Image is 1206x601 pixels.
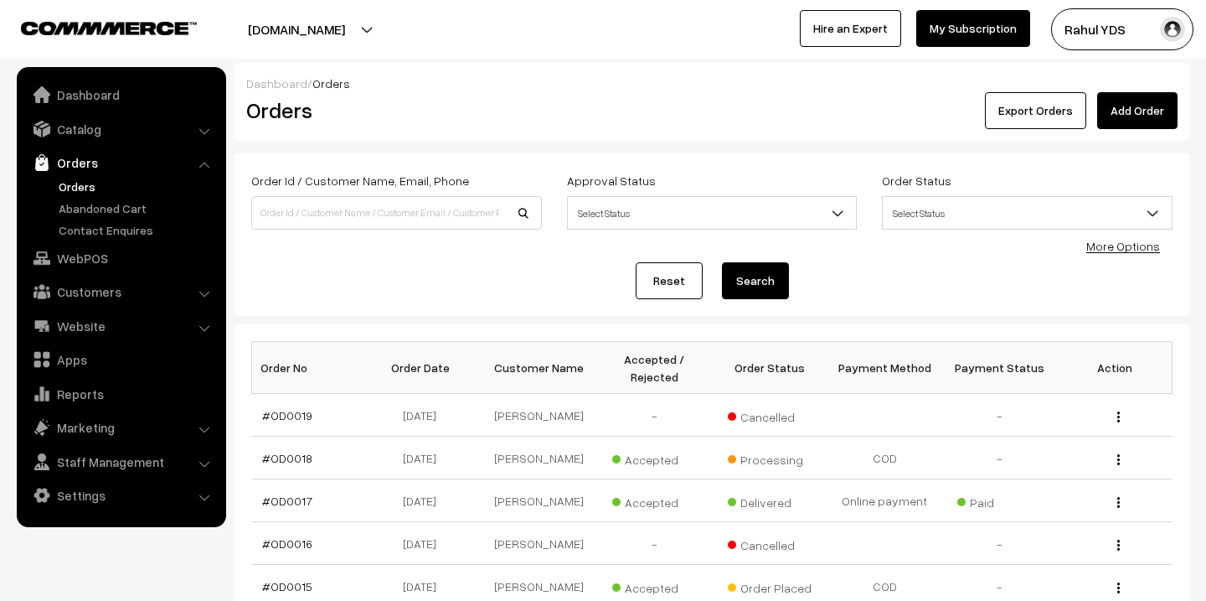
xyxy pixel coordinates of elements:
a: Apps [21,345,220,375]
td: [DATE] [367,479,482,522]
td: [PERSON_NAME] [482,479,596,522]
span: Accepted [612,575,696,597]
th: Order Date [367,342,482,394]
span: Order Placed [728,575,812,597]
button: [DOMAIN_NAME] [189,8,404,50]
a: Dashboard [21,80,220,110]
td: COD [827,437,941,479]
a: Reports [21,379,220,409]
a: #OD0015 [262,579,312,593]
td: [PERSON_NAME] [482,394,596,437]
td: [DATE] [367,437,482,479]
a: More Options [1086,239,1160,253]
a: Catalog [21,114,220,144]
td: - [597,394,712,437]
label: Order Id / Customer Name, Email, Phone [251,172,469,189]
span: Paid [957,490,1041,511]
h2: Orders [246,97,540,123]
a: Orders [54,178,220,195]
a: Dashboard [246,76,307,91]
button: Search [722,262,789,299]
button: Export Orders [985,92,1086,129]
td: [PERSON_NAME] [482,437,596,479]
span: Cancelled [728,532,812,554]
a: #OD0018 [262,451,312,465]
a: Customers [21,277,220,307]
label: Approval Status [567,172,656,189]
img: Menu [1117,497,1120,508]
td: [DATE] [367,394,482,437]
img: Menu [1117,412,1120,422]
span: Select Status [568,199,857,228]
span: Accepted [612,490,696,511]
a: #OD0017 [262,494,312,508]
img: Menu [1117,540,1120,551]
th: Order No [252,342,367,394]
th: Accepted / Rejected [597,342,712,394]
a: Website [21,311,220,341]
a: Add Order [1097,92,1178,129]
td: - [942,437,1057,479]
a: My Subscription [916,10,1030,47]
a: #OD0019 [262,408,312,422]
a: COMMMERCE [21,17,167,37]
a: WebPOS [21,243,220,273]
input: Order Id / Customer Name / Customer Email / Customer Phone [251,196,542,230]
a: Abandoned Cart [54,199,220,217]
label: Order Status [882,172,951,189]
th: Payment Method [827,342,941,394]
td: - [942,394,1057,437]
span: Processing [728,447,812,469]
img: Menu [1117,454,1120,465]
a: Marketing [21,412,220,443]
th: Action [1057,342,1172,394]
img: Menu [1117,583,1120,593]
a: #OD0016 [262,536,312,551]
button: Rahul YDS [1051,8,1193,50]
a: Contact Enquires [54,221,220,239]
a: Hire an Expert [800,10,901,47]
div: / [246,75,1178,92]
a: Reset [636,262,703,299]
a: Settings [21,480,220,510]
span: Select Status [883,199,1172,228]
img: COMMMERCE [21,22,197,34]
th: Order Status [712,342,827,394]
th: Customer Name [482,342,596,394]
a: Staff Management [21,447,220,477]
span: Select Status [567,196,858,230]
span: Accepted [612,447,696,469]
td: [DATE] [367,522,482,565]
span: Select Status [882,196,1172,230]
span: Delivered [728,490,812,511]
td: [PERSON_NAME] [482,522,596,565]
td: - [942,522,1057,565]
span: Cancelled [728,404,812,426]
th: Payment Status [942,342,1057,394]
td: - [597,522,712,565]
a: Orders [21,148,220,178]
span: Orders [312,76,350,91]
td: Online payment [827,479,941,522]
img: user [1160,17,1185,42]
